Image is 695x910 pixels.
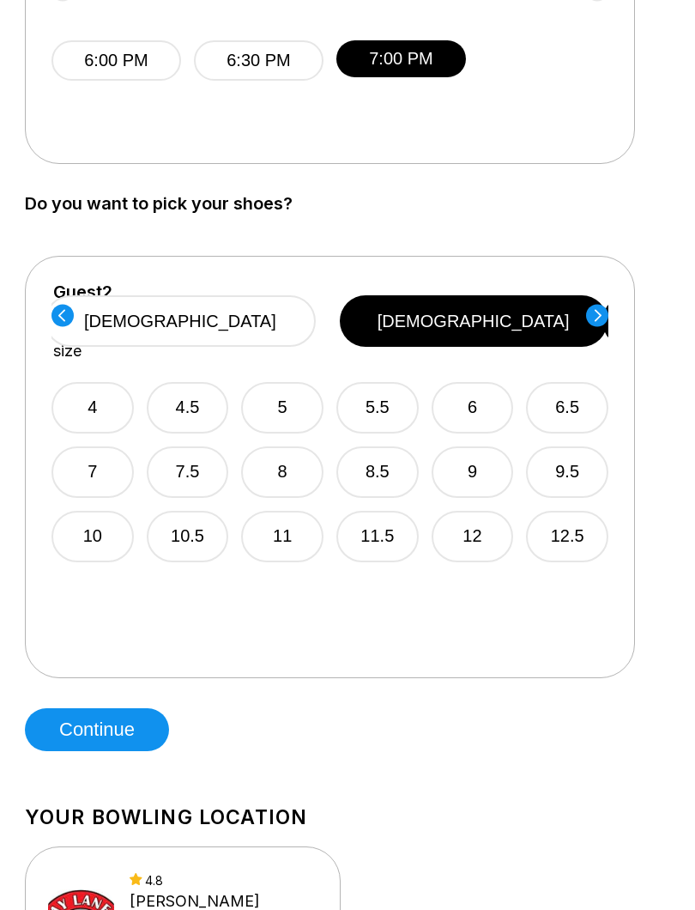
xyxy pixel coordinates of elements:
div: 4.8 [130,873,317,888]
button: 6:00 PM [51,40,181,81]
button: 12.5 [526,511,608,562]
button: 7:00 PM [336,40,466,77]
button: 5.5 [336,382,419,434]
button: 10 [51,511,134,562]
button: 7 [51,446,134,498]
button: 10.5 [147,511,229,562]
button: 6.5 [526,382,608,434]
button: 7.5 [147,446,229,498]
button: 6:30 PM [194,40,323,81]
button: 11.5 [336,511,419,562]
button: 5 [241,382,323,434]
button: 8.5 [336,446,419,498]
h1: Your bowling location [25,805,670,829]
button: 12 [432,511,514,562]
button: [DEMOGRAPHIC_DATA] [340,295,607,347]
button: 11 [241,511,323,562]
button: 4 [51,382,134,434]
button: 6 [432,382,514,434]
button: 9 [432,446,514,498]
label: Do you want to pick your shoes? [25,194,670,213]
label: Guest 2 [53,282,112,301]
button: [DEMOGRAPHIC_DATA] [45,295,316,347]
button: 8 [241,446,323,498]
button: Continue [25,708,169,751]
button: 4.5 [147,382,229,434]
button: 9.5 [526,446,608,498]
